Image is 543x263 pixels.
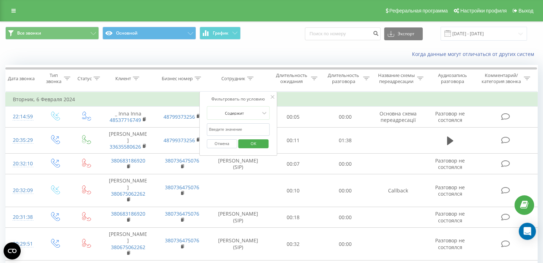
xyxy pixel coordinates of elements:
div: 20:35:29 [13,133,32,147]
span: Настройки профиля [460,8,507,14]
div: 20:32:09 [13,184,32,197]
a: 380683186920 [111,210,145,217]
div: Дата звонка [8,76,35,82]
span: Разговор не состоялся [435,210,465,223]
div: Аудиозапись разговора [432,72,473,84]
div: Длительность разговора [326,72,361,84]
td: 00:18 [267,207,319,228]
td: 00:00 [319,154,371,174]
td: 00:00 [319,207,371,228]
a: 380736475076 [165,184,199,191]
td: Вторник, 6 Февраля 2024 [6,92,538,107]
a: 48799373256 [164,113,195,120]
div: 20:32:10 [13,157,32,171]
td: 00:32 [267,228,319,261]
div: 20:29:51 [13,237,32,251]
a: 380675062262 [111,244,145,251]
td: 00:07 [267,154,319,174]
button: Open CMP widget [4,242,21,259]
button: Все звонки [5,27,99,40]
a: 380736475076 [165,210,199,217]
td: 00:00 [319,228,371,261]
a: 33635580626 [110,143,141,150]
a: 380736475076 [165,237,199,244]
div: Название схемы переадресации [378,72,415,84]
a: 48537716749 [110,117,141,123]
td: [PERSON_NAME] (SIP) [209,154,267,174]
td: _ Inna Inna [101,107,155,127]
span: Реферальная программа [389,8,448,14]
button: Экспорт [384,27,423,40]
button: Отмена [207,139,237,148]
a: 380683186920 [111,157,145,164]
a: Когда данные могут отличаться от других систем [412,51,538,57]
span: Выход [518,8,533,14]
input: Введите значение [207,123,270,136]
div: Сотрудник [221,76,245,82]
span: OK [243,138,263,149]
div: Длительность ожидания [274,72,310,84]
td: [PERSON_NAME] (SIP) [209,228,267,261]
td: Callback [371,174,425,207]
span: Все звонки [17,30,41,36]
a: 48799373256 [164,137,195,144]
div: Бизнес номер [162,76,193,82]
td: 00:00 [319,107,371,127]
div: 20:31:38 [13,210,32,224]
input: Поиск по номеру [305,27,381,40]
span: Разговор не состоялся [435,157,465,170]
div: 22:14:59 [13,110,32,124]
td: Основна схема переадресації [371,107,425,127]
button: OK [238,139,268,148]
td: [PERSON_NAME] [101,174,155,207]
a: 380675062262 [111,190,145,197]
button: Основной [102,27,196,40]
span: Разговор не состоялся [435,237,465,250]
div: Комментарий/категория звонка [480,72,522,84]
td: 01:38 [319,127,371,154]
span: Разговор не состоялся [435,184,465,197]
span: Разговор не состоялся [435,110,465,123]
a: 380736475076 [165,157,199,164]
td: [PERSON_NAME] [101,127,155,154]
td: 00:11 [267,127,319,154]
td: [PERSON_NAME] [101,228,155,261]
button: График [200,27,241,40]
div: Статус [77,76,92,82]
td: [PERSON_NAME] (SIP) [209,207,267,228]
td: 00:10 [267,174,319,207]
div: Фильтровать по условию [207,96,270,103]
div: Клиент [115,76,131,82]
td: 00:05 [267,107,319,127]
td: 00:00 [319,174,371,207]
div: Open Intercom Messenger [519,223,536,240]
div: Тип звонка [45,72,62,84]
span: График [213,31,228,36]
